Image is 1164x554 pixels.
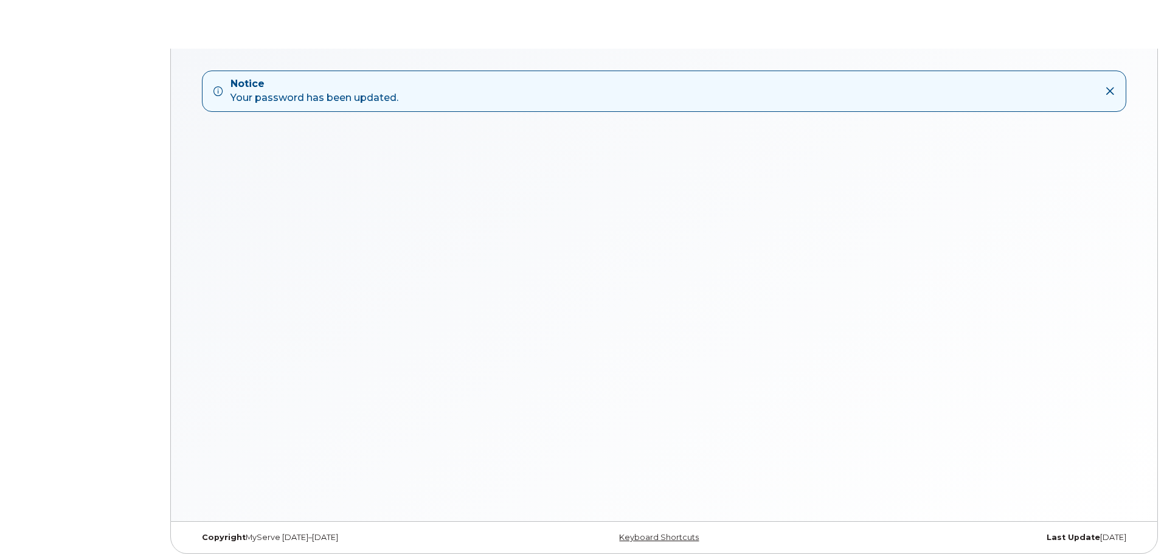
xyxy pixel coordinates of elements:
div: MyServe [DATE]–[DATE] [193,533,507,542]
a: Keyboard Shortcuts [619,533,699,542]
strong: Notice [230,77,398,91]
strong: Copyright [202,533,246,542]
div: Your password has been updated. [230,77,398,105]
div: [DATE] [821,533,1135,542]
strong: Last Update [1047,533,1100,542]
